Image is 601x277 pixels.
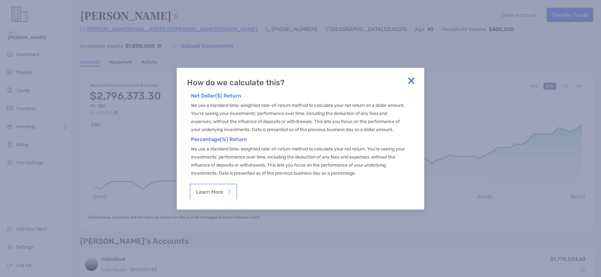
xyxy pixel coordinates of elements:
[191,145,407,177] p: We use a standard time-weighted rate-of-return method to calculate your net return. You're seeing...
[405,74,418,87] img: close modal icon
[187,78,411,87] h3: How do we calculate this?
[191,185,236,199] button: Learn More
[191,136,407,142] h4: Percentage(%) Return
[191,93,407,99] h4: Net Dollar($) Return
[191,101,407,134] p: We use a standard time-weighted rate-of-return method to calculate your net return on a dollar am...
